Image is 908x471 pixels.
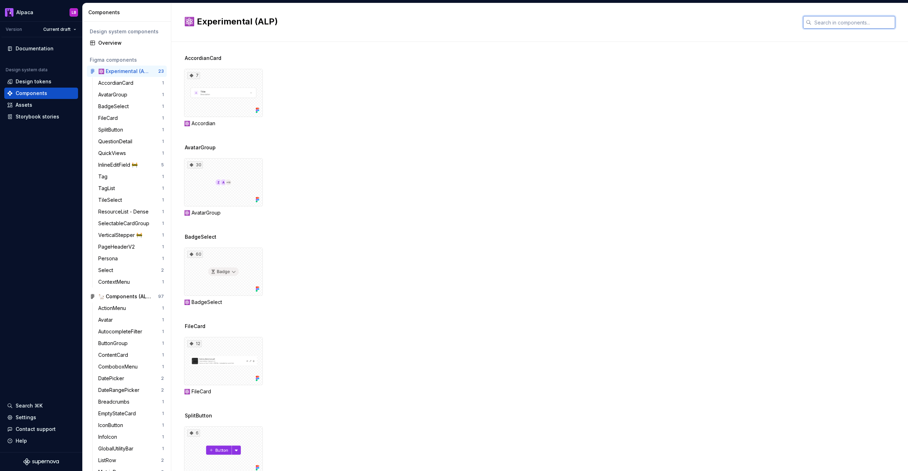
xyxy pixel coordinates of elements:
[87,66,167,77] a: ⚛️ Experimental (ALP)23
[95,431,167,443] a: InfoIcon1
[162,127,164,133] div: 1
[16,426,56,433] div: Contact support
[6,27,22,32] div: Version
[95,349,167,361] a: ContentCard1
[95,265,167,276] a: Select2
[95,183,167,194] a: TagList1
[162,185,164,191] div: 1
[16,101,32,109] div: Assets
[98,433,120,440] div: InfoIcon
[98,316,116,323] div: Avatar
[162,317,164,323] div: 1
[162,329,164,334] div: 1
[98,267,116,274] div: Select
[87,291,167,302] a: 🦙 Components (ALP)97
[185,323,205,330] span: FileCard
[162,115,164,121] div: 1
[95,218,167,229] a: SelectableCardGroup1
[95,112,167,124] a: FileCard1
[4,423,78,435] button: Contact support
[95,253,167,264] a: Persona1
[23,458,59,465] svg: Supernova Logo
[98,305,129,312] div: ActionMenu
[98,278,133,286] div: ContextMenu
[98,375,127,382] div: DatePicker
[98,138,135,145] div: QuestionDetail
[16,9,33,16] div: Alpaca
[95,420,167,431] a: IconButton1
[184,388,263,395] div: ⚛️ FileCard
[162,139,164,144] div: 1
[16,113,59,120] div: Storybook stories
[162,92,164,98] div: 1
[98,363,140,370] div: ComboboxMenu
[98,196,125,204] div: TileSelect
[16,437,27,444] div: Help
[98,398,132,405] div: Breadcrumbs
[98,150,129,157] div: QuickViews
[95,276,167,288] a: ContextMenu1
[4,435,78,447] button: Help
[90,56,164,63] div: Figma components
[162,197,164,203] div: 1
[184,337,263,395] div: 12⚛️ FileCard
[98,220,152,227] div: SelectableCardGroup
[185,55,221,62] span: AccordianCard
[98,293,151,300] div: 🦙 Components (ALP)
[40,24,79,34] button: Current draft
[95,89,167,100] a: AvatarGroup1
[4,400,78,411] button: Search ⌘K
[98,340,131,347] div: ButtonGroup
[161,267,164,273] div: 2
[162,434,164,440] div: 1
[184,16,794,27] h2: ⚛️ Experimental (ALP)
[162,352,164,358] div: 1
[95,148,167,159] a: QuickViews1
[158,294,164,299] div: 97
[162,422,164,428] div: 1
[184,299,263,306] div: ⚛️ BadgeSelect
[162,279,164,285] div: 1
[98,173,110,180] div: Tag
[162,150,164,156] div: 1
[16,402,43,409] div: Search ⌘K
[162,305,164,311] div: 1
[98,410,139,417] div: EmptyStateCard
[185,412,212,419] span: SplitButton
[6,67,48,73] div: Design system data
[98,68,151,75] div: ⚛️ Experimental (ALP)
[161,376,164,381] div: 2
[95,303,167,314] a: ActionMenu1
[162,340,164,346] div: 1
[162,104,164,109] div: 1
[95,101,167,112] a: BadgeSelect1
[88,9,168,16] div: Components
[162,232,164,238] div: 1
[161,458,164,463] div: 2
[98,185,118,192] div: TagList
[16,45,54,52] div: Documentation
[812,16,895,29] input: Search in components...
[98,79,136,87] div: AccordianCard
[95,314,167,326] a: Avatar1
[98,445,136,452] div: GlobalUtilityBar
[162,399,164,405] div: 1
[95,408,167,419] a: EmptyStateCard1
[98,243,138,250] div: PageHeaderV2
[161,162,164,168] div: 5
[95,171,167,182] a: Tag1
[4,88,78,99] a: Components
[98,115,121,122] div: FileCard
[95,373,167,384] a: DatePicker2
[161,387,164,393] div: 2
[98,208,151,215] div: ResourceList - Dense
[98,328,145,335] div: AutocompleteFilter
[187,161,203,168] div: 30
[95,194,167,206] a: TileSelect1
[95,396,167,408] a: Breadcrumbs1
[98,351,131,359] div: ContentCard
[95,338,167,349] a: ButtonGroup1
[98,255,121,262] div: Persona
[5,8,13,17] img: 003f14f4-5683-479b-9942-563e216bc167.png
